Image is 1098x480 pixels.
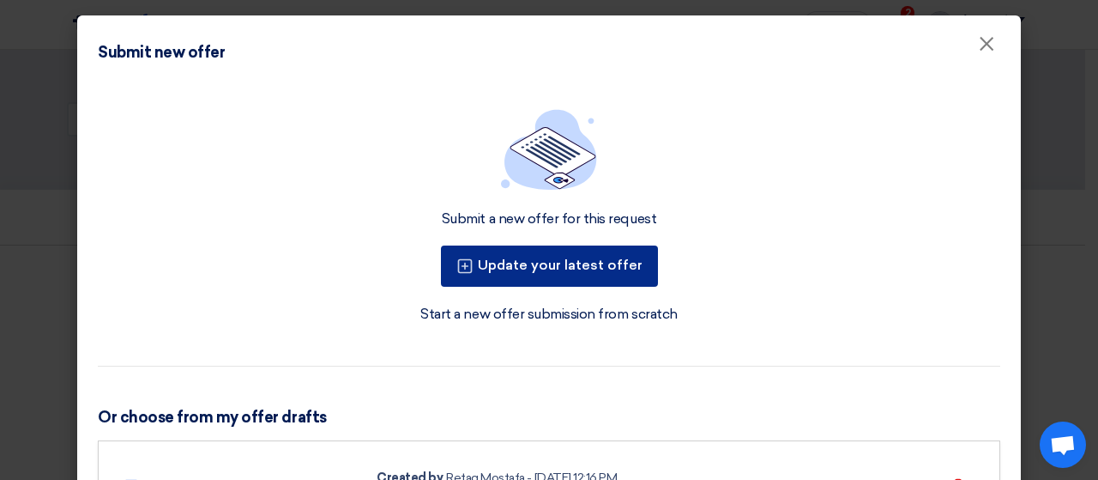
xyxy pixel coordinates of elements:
div: Submit a new offer for this request [442,210,656,228]
button: Close [964,27,1009,62]
button: Update your latest offer [441,246,658,287]
img: empty_state_list.svg [501,109,597,190]
span: × [978,31,995,65]
h3: Or choose from my offer drafts [98,408,1000,427]
a: Open chat [1040,422,1086,468]
a: Start a new offer submission from scratch [420,304,677,325]
div: Submit new offer [98,41,225,64]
